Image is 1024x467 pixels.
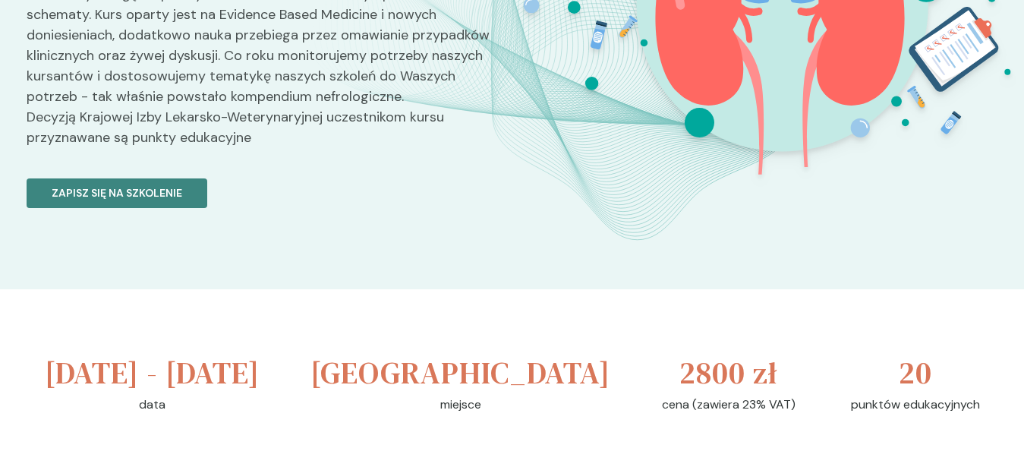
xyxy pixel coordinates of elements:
[139,396,165,414] p: data
[851,396,980,414] p: punktów edukacyjnych
[662,396,796,414] p: cena (zawiera 23% VAT)
[45,350,260,396] h3: [DATE] - [DATE]
[27,178,207,208] button: Zapisz się na szkolenie
[27,160,500,208] a: Zapisz się na szkolenie
[52,185,182,201] p: Zapisz się na szkolenie
[310,350,610,396] h3: [GEOGRAPHIC_DATA]
[440,396,481,414] p: miejsce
